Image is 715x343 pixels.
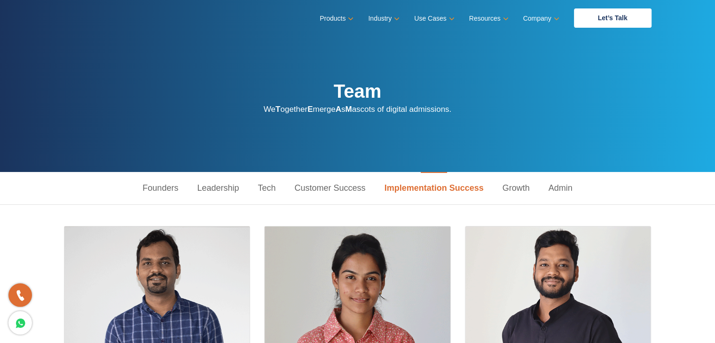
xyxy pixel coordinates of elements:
[368,12,398,25] a: Industry
[414,12,452,25] a: Use Cases
[248,172,285,204] a: Tech
[264,102,451,116] p: We ogether merge s ascots of digital admissions.
[539,172,582,204] a: Admin
[345,105,352,114] strong: M
[285,172,375,204] a: Customer Success
[523,12,558,25] a: Company
[188,172,248,204] a: Leadership
[574,8,652,28] a: Let’s Talk
[320,12,352,25] a: Products
[375,172,493,204] a: Implementation Success
[275,105,280,114] strong: T
[493,172,539,204] a: Growth
[469,12,507,25] a: Resources
[334,81,382,101] strong: Team
[133,172,188,204] a: Founders
[336,105,341,114] strong: A
[307,105,313,114] strong: E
